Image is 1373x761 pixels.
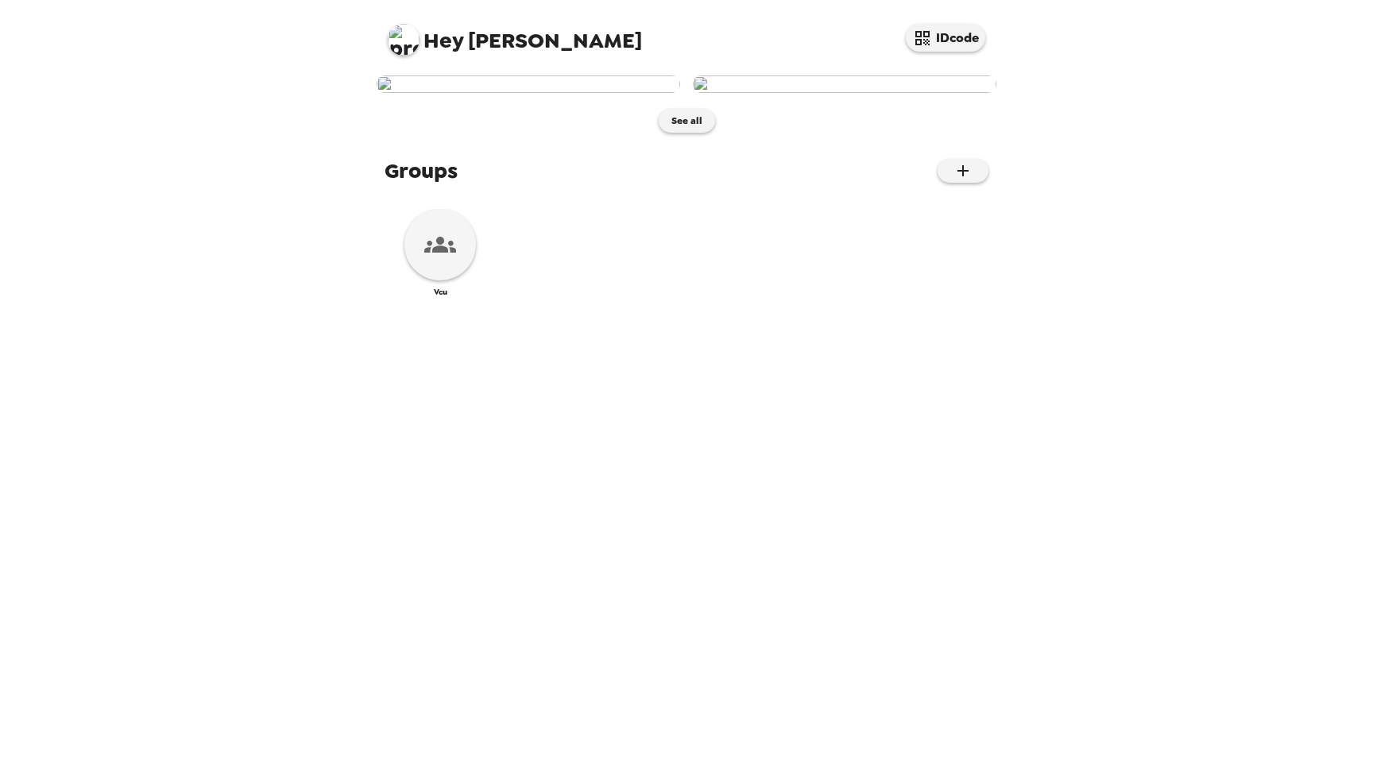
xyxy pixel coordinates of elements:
img: profile pic [388,24,420,56]
button: IDcode [906,24,985,52]
span: Groups [385,156,458,185]
span: Vcu [434,287,447,297]
span: Hey [424,26,463,55]
span: [PERSON_NAME] [388,16,642,52]
button: See all [659,109,715,133]
img: user-224177 [693,75,996,93]
img: user-270041 [377,75,680,93]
